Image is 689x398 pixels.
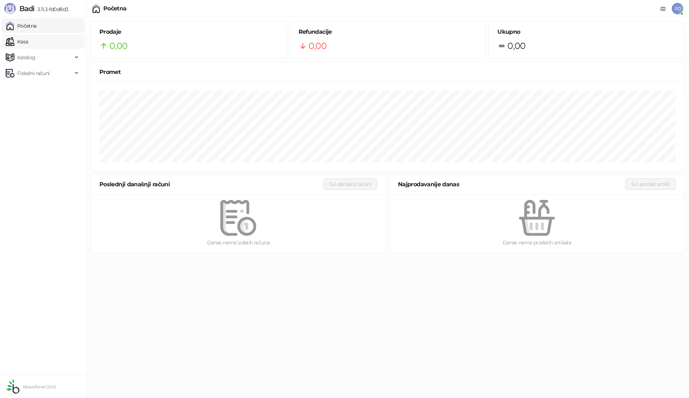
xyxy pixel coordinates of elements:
a: Dokumentacija [657,3,669,14]
span: Badi [19,4,34,13]
img: Logo [4,3,16,14]
h5: Ukupno [497,28,676,36]
span: 0,00 [507,39,525,53]
h5: Prodaje [99,28,278,36]
div: Poslednji današnji računi [99,180,323,189]
div: Danas nema prodatih artikala [401,239,673,247]
a: Početna [6,19,37,33]
span: 3.11.3-fd0d8d3 [34,6,68,13]
span: Katalog [17,50,36,65]
small: Beautifyme DOO [23,384,56,389]
button: Svi prodati artikli [625,178,676,190]
h5: Refundacije [299,28,477,36]
div: Danas nema izdatih računa [102,239,374,247]
span: 0,00 [309,39,327,53]
img: 64x64-companyLogo-432ed541-86f2-4000-a6d6-137676e77c9d.png [6,379,20,394]
div: Početna [103,6,127,11]
span: Fiskalni računi [17,66,50,80]
button: Svi današnji računi [323,178,377,190]
div: Promet [99,67,676,76]
span: 0,00 [109,39,127,53]
span: R0 [672,3,683,14]
a: Kasa [6,34,28,49]
div: Najprodavanije danas [398,180,625,189]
